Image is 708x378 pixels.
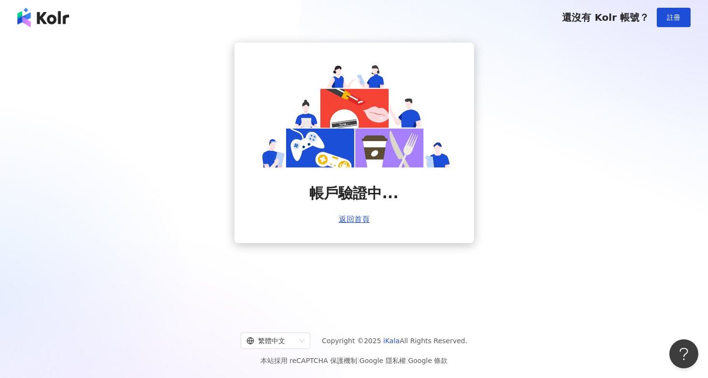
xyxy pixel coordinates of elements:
[339,215,370,224] a: 返回首頁
[17,8,69,27] img: logo
[258,62,451,168] img: account is verifying
[260,355,448,366] span: 本站採用 reCAPTCHA 保護機制
[309,183,398,204] span: 帳戶驗證中...
[562,12,649,23] span: 還沒有 Kolr 帳號？
[667,14,680,21] span: 註冊
[383,337,400,345] a: iKala
[246,333,296,349] div: 繁體中文
[322,335,467,347] span: Copyright © 2025 All Rights Reserved.
[406,357,408,364] span: |
[408,357,448,364] a: Google 條款
[360,357,406,364] a: Google 隱私權
[657,8,691,27] button: 註冊
[669,339,698,368] iframe: Help Scout Beacon - Open
[357,357,360,364] span: |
